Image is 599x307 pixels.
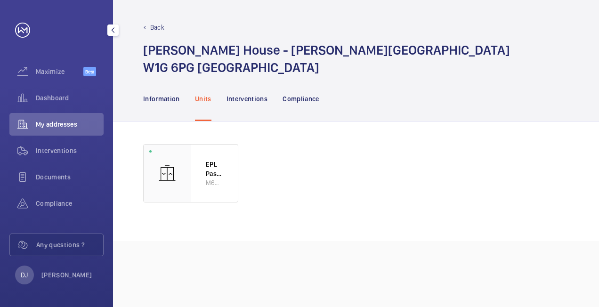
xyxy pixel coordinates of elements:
p: M64290 [206,178,223,187]
span: My addresses [36,120,104,129]
p: Compliance [283,94,319,104]
h1: [PERSON_NAME] House - [PERSON_NAME][GEOGRAPHIC_DATA] W1G 6PG [GEOGRAPHIC_DATA] [143,41,510,76]
span: Any questions ? [36,240,103,250]
img: elevator.svg [158,164,177,183]
span: Maximize [36,67,83,76]
p: Units [195,94,211,104]
p: Back [150,23,164,32]
p: EPL Passenger Lift [206,160,223,178]
span: Interventions [36,146,104,155]
span: Dashboard [36,93,104,103]
p: Interventions [227,94,268,104]
p: Information [143,94,180,104]
p: DJ [21,270,28,280]
span: Beta [83,67,96,76]
span: Compliance [36,199,104,208]
span: Documents [36,172,104,182]
p: [PERSON_NAME] [41,270,92,280]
